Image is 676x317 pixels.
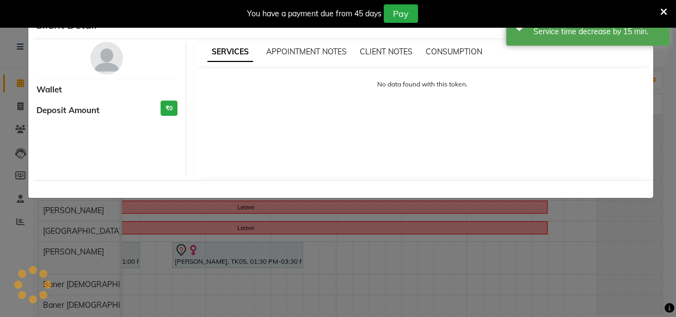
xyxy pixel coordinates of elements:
div: Service time decrease by 15 min. [533,26,661,38]
p: No data found with this token. [205,79,640,89]
img: avatar [90,42,123,74]
h3: ₹0 [161,101,177,116]
button: Pay [384,4,418,23]
span: CONSUMPTION [426,47,482,57]
span: Deposit Amount [36,104,100,117]
div: You have a payment due from 45 days [247,8,382,20]
span: Wallet [36,84,62,96]
span: APPOINTMENT NOTES [266,47,347,57]
span: CLIENT NOTES [360,47,413,57]
span: SERVICES [207,42,253,62]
